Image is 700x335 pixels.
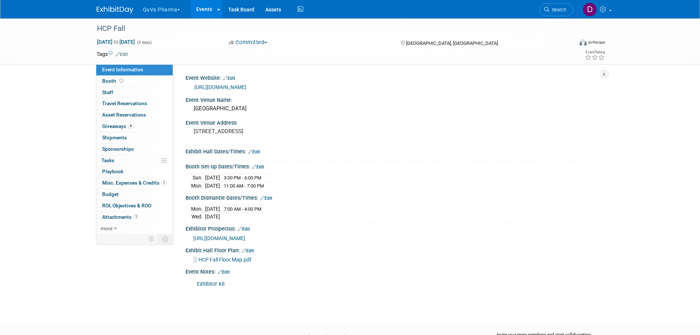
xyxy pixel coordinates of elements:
img: Danielle Mitchell [583,3,597,17]
td: Tags [97,50,128,58]
a: Tasks [96,155,173,166]
a: Asset Reservations [96,110,173,121]
div: Exhibit Hall Floor Plan: [186,245,604,254]
td: [DATE] [205,174,220,182]
a: Travel Reservations [96,98,173,109]
span: (3 days) [136,40,152,45]
a: Staff [96,87,173,98]
td: Personalize Event Tab Strip [145,234,158,244]
span: to [112,39,119,45]
a: Giveaways4 [96,121,173,132]
img: ExhibitDay [97,6,133,14]
span: Booth not reserved yet [118,78,125,83]
span: 1 [133,214,139,220]
a: ROI, Objectives & ROO [96,200,173,211]
a: Sponsorships [96,144,173,155]
div: Event Website: [186,72,604,82]
td: [DATE] [205,205,220,213]
a: more [96,223,173,234]
span: ROI, Objectives & ROO [102,203,151,209]
pre: [STREET_ADDRESS] [194,128,352,135]
a: Shipments [96,132,173,143]
div: Event Format [530,38,606,49]
span: [GEOGRAPHIC_DATA], [GEOGRAPHIC_DATA] [406,40,498,46]
a: HCP Fall Floor Map.pdf [193,257,251,263]
span: more [101,225,112,231]
span: Asset Reservations [102,112,146,118]
span: Tasks [101,157,114,163]
div: Booth Set-up Dates/Times: [186,161,604,171]
div: [GEOGRAPHIC_DATA] [191,103,598,114]
div: In-Person [588,40,605,45]
span: 3:00 PM - 6:00 PM [224,175,261,181]
span: 1 [161,180,167,186]
span: Shipments [102,135,127,140]
span: Attachments [102,214,139,220]
a: Attachments1 [96,212,173,223]
span: 11:00 AM - 7:00 PM [224,183,264,189]
a: Search [539,3,573,16]
a: Edit [248,149,260,154]
div: Event Venue Name: [186,95,604,104]
span: 4 [128,123,133,129]
a: Playbook [96,166,173,177]
a: Edit [238,227,250,232]
a: Edit [116,52,128,57]
span: Giveaways [102,123,133,129]
button: Committed [226,39,270,46]
td: Mon. [191,205,205,213]
div: Exhibitor Prospectus: [186,223,604,233]
a: [URL][DOMAIN_NAME] [193,235,245,241]
td: [DATE] [205,182,220,189]
td: Wed. [191,213,205,221]
div: Booth Dismantle Dates/Times: [186,192,604,202]
a: [URL][DOMAIN_NAME] [194,84,246,90]
td: Sun. [191,174,205,182]
span: [DATE] [DATE] [97,39,135,45]
a: Exhibitor Kit [197,281,225,287]
a: Edit [218,270,230,275]
span: 7:00 AM - 4:00 PM [224,206,261,212]
a: Edit [260,196,272,201]
span: Misc. Expenses & Credits [102,180,167,186]
div: Event Venue Address: [186,117,604,126]
span: Booth [102,78,125,84]
td: Mon. [191,182,205,189]
div: Event Notes: [186,266,604,276]
span: Search [549,7,566,13]
a: Edit [252,164,264,170]
a: Edit [242,248,254,253]
span: Sponsorships [102,146,134,152]
div: Exhibit Hall Dates/Times: [186,146,604,156]
span: Staff [102,89,113,95]
div: Event Rating [585,50,605,54]
a: Booth [96,76,173,87]
img: Format-Inperson.png [579,39,587,45]
span: Travel Reservations [102,100,147,106]
a: Misc. Expenses & Credits1 [96,178,173,189]
span: Budget [102,191,119,197]
div: HCP Fall [94,22,562,35]
a: Edit [223,76,235,81]
span: HCP Fall Floor Map.pdf [198,257,251,263]
a: Budget [96,189,173,200]
a: Event Information [96,64,173,75]
td: [DATE] [205,213,220,221]
td: Toggle Event Tabs [158,234,173,244]
span: Event Information [102,67,143,72]
span: Playbook [102,168,123,174]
